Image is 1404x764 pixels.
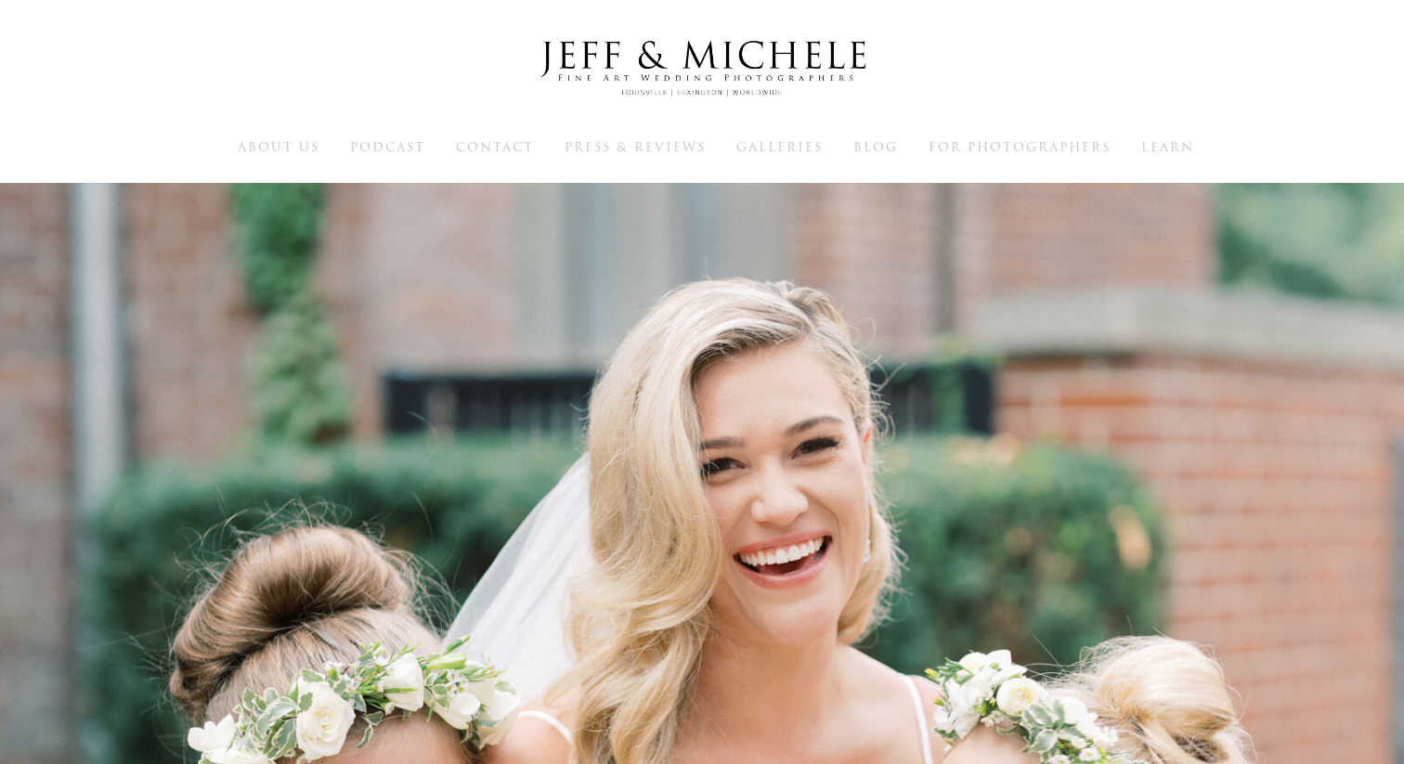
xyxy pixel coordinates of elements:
[929,138,1111,156] span: For Photographers
[929,138,1111,155] a: For Photographers
[516,23,888,114] img: Louisville Wedding Photographers - Jeff & Michele Wedding Photographers
[238,138,319,155] a: About Us
[736,138,823,156] span: Galleries
[565,138,706,156] span: Press & Reviews
[1141,138,1194,155] a: Learn
[736,138,823,155] a: Galleries
[853,138,898,155] a: Blog
[456,138,534,155] a: Contact
[1141,138,1194,156] span: Learn
[350,138,425,155] a: Podcast
[853,138,898,156] span: Blog
[238,138,319,156] span: About Us
[565,138,706,155] a: Press & Reviews
[456,138,534,156] span: Contact
[350,138,425,156] span: Podcast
